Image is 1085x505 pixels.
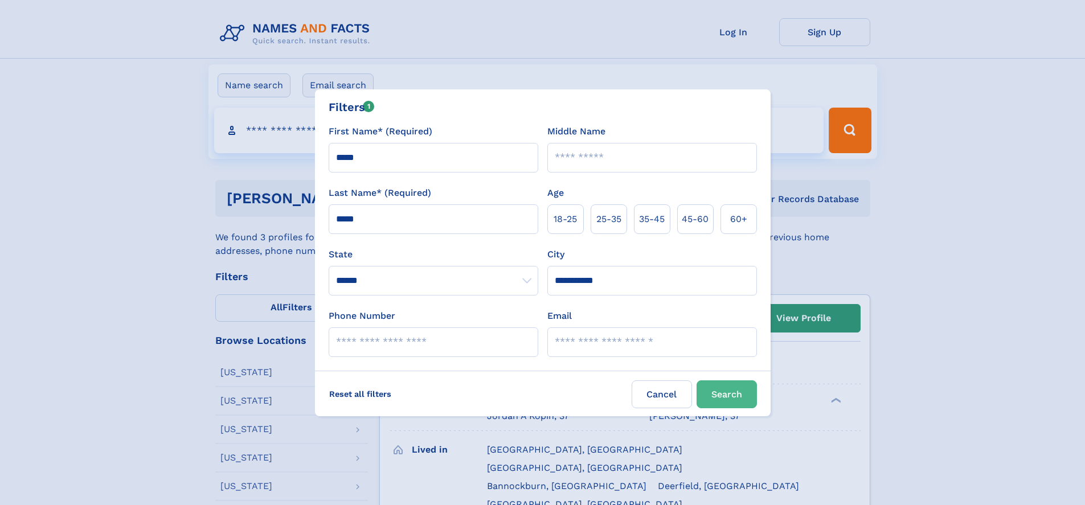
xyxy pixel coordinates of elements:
span: 45‑60 [682,212,709,226]
label: First Name* (Required) [329,125,432,138]
label: Email [547,309,572,323]
label: Middle Name [547,125,605,138]
label: Last Name* (Required) [329,186,431,200]
label: Age [547,186,564,200]
label: State [329,248,538,261]
label: City [547,248,564,261]
label: Reset all filters [322,380,399,408]
span: 35‑45 [639,212,665,226]
label: Phone Number [329,309,395,323]
div: Filters [329,98,375,116]
span: 18‑25 [554,212,577,226]
button: Search [697,380,757,408]
span: 25‑35 [596,212,621,226]
span: 60+ [730,212,747,226]
label: Cancel [632,380,692,408]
